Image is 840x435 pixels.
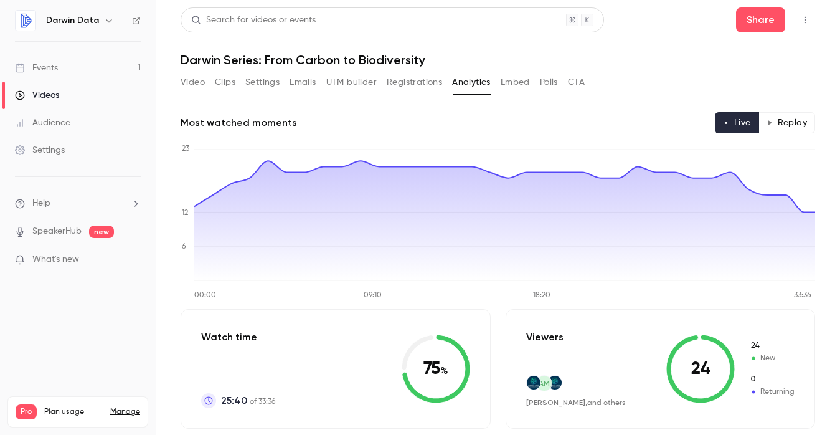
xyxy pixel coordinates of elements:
span: AM [539,378,550,389]
a: Manage [110,407,140,417]
button: Settings [245,72,280,92]
li: help-dropdown-opener [15,197,141,210]
span: What's new [32,253,79,266]
span: Help [32,197,50,210]
span: New [750,340,795,351]
button: UTM builder [326,72,377,92]
button: Embed [501,72,530,92]
iframe: Noticeable Trigger [126,254,141,265]
img: impactlabs.earth [527,376,540,390]
button: Video [181,72,205,92]
button: Analytics [452,72,491,92]
p: Watch time [201,330,275,345]
button: Emails [290,72,316,92]
img: Darwin Data [16,11,35,31]
div: Settings [15,144,65,156]
button: Registrations [387,72,442,92]
button: Replay [758,112,815,133]
h1: Darwin Series: From Carbon to Biodiversity [181,52,815,67]
button: Polls [540,72,558,92]
button: Share [736,7,785,32]
span: [PERSON_NAME] [526,398,585,407]
tspan: 33:36 [794,292,811,299]
tspan: 18:20 [533,292,550,299]
button: CTA [568,72,585,92]
tspan: 09:10 [364,292,382,299]
button: Clips [215,72,235,92]
span: Returning [750,374,795,385]
span: Pro [16,404,37,419]
div: Search for videos or events [191,14,316,27]
img: impactlabs.earth [548,376,562,390]
tspan: 6 [182,243,186,251]
span: New [750,353,795,364]
a: SpeakerHub [32,225,82,238]
h2: Most watched moments [181,115,297,130]
span: 25:40 [221,393,247,408]
p: Viewers [526,330,564,345]
div: , [526,398,626,408]
h6: Darwin Data [46,14,99,27]
span: new [89,226,114,238]
tspan: 00:00 [194,292,216,299]
div: Audience [15,117,70,129]
button: Live [715,112,759,133]
tspan: 23 [182,145,189,153]
div: Videos [15,89,59,102]
p: of 33:36 [221,393,275,408]
span: Returning [750,386,795,398]
div: Events [15,62,58,74]
tspan: 12 [182,209,188,217]
button: Top Bar Actions [795,10,815,30]
a: and others [587,399,626,407]
span: Plan usage [44,407,103,417]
